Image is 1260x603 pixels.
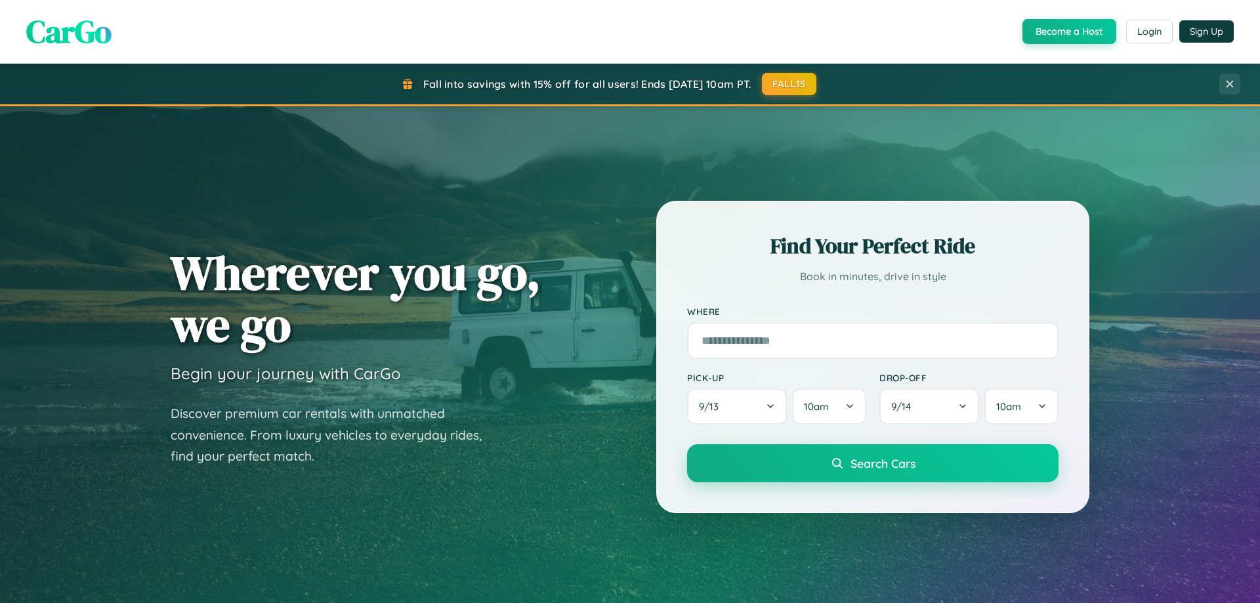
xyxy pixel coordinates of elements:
[996,400,1021,413] span: 10am
[1022,19,1116,44] button: Become a Host
[804,400,829,413] span: 10am
[687,306,1059,317] label: Where
[26,10,112,53] span: CarGo
[792,388,866,425] button: 10am
[171,247,541,350] h1: Wherever you go, we go
[423,77,752,91] span: Fall into savings with 15% off for all users! Ends [DATE] 10am PT.
[850,456,915,470] span: Search Cars
[687,267,1059,286] p: Book in minutes, drive in style
[1179,20,1234,43] button: Sign Up
[879,372,1059,383] label: Drop-off
[687,372,866,383] label: Pick-up
[891,400,917,413] span: 9 / 14
[687,388,787,425] button: 9/13
[687,232,1059,260] h2: Find Your Perfect Ride
[699,400,725,413] span: 9 / 13
[762,73,817,95] button: FALL15
[687,444,1059,482] button: Search Cars
[171,364,401,383] h3: Begin your journey with CarGo
[1126,20,1173,43] button: Login
[171,403,499,467] p: Discover premium car rentals with unmatched convenience. From luxury vehicles to everyday rides, ...
[984,388,1059,425] button: 10am
[879,388,979,425] button: 9/14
